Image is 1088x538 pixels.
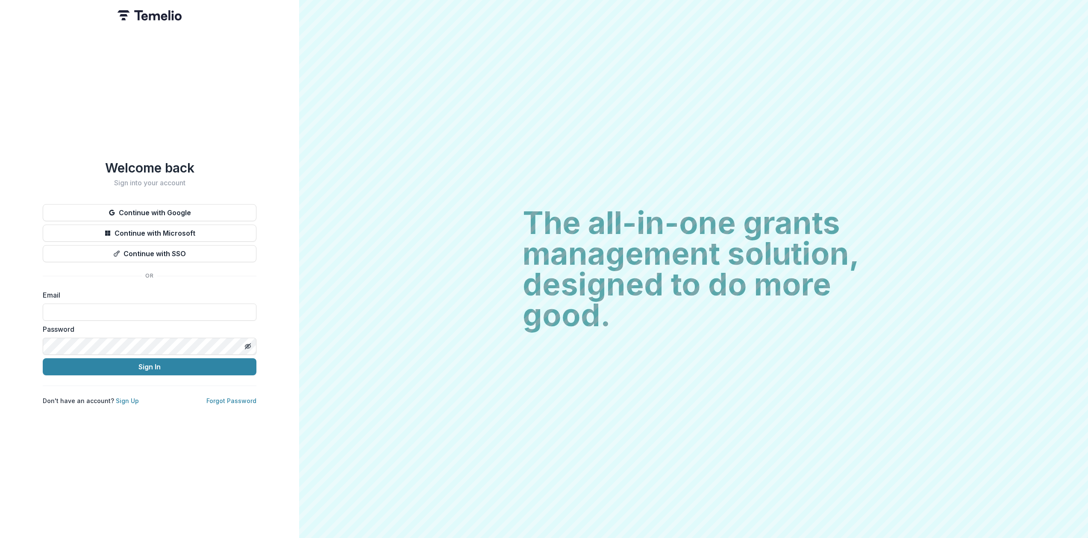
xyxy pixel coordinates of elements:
[43,245,256,262] button: Continue with SSO
[43,225,256,242] button: Continue with Microsoft
[241,339,255,353] button: Toggle password visibility
[206,397,256,404] a: Forgot Password
[43,324,251,334] label: Password
[43,179,256,187] h2: Sign into your account
[43,396,139,405] p: Don't have an account?
[116,397,139,404] a: Sign Up
[43,290,251,300] label: Email
[118,10,182,20] img: Temelio
[43,204,256,221] button: Continue with Google
[43,358,256,375] button: Sign In
[43,160,256,175] h1: Welcome back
